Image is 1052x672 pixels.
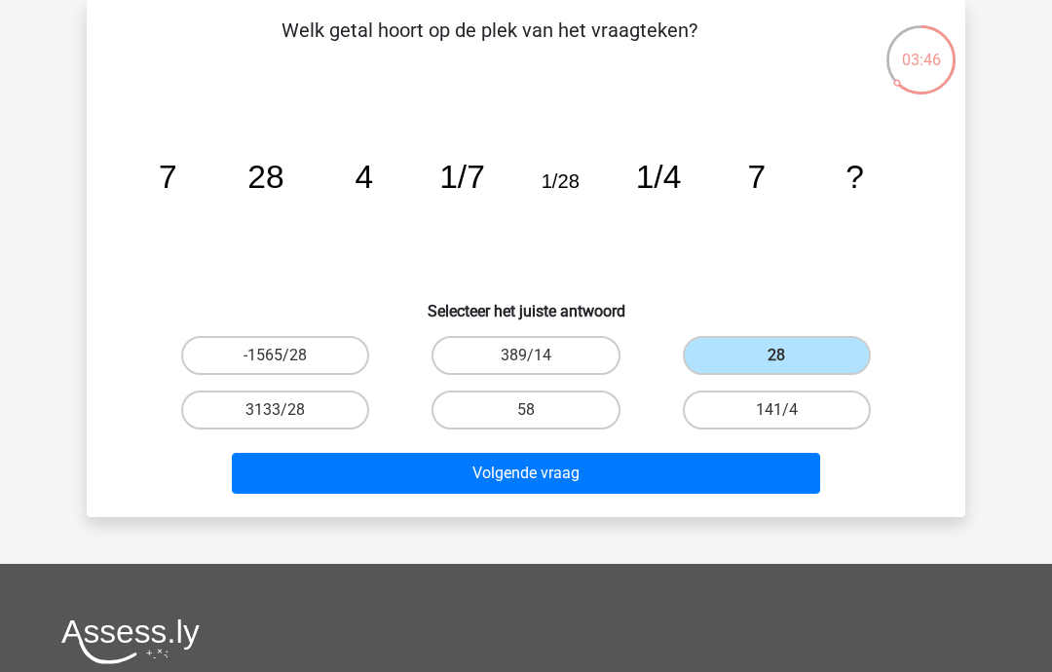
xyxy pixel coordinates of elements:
label: 3133/28 [181,391,369,429]
img: Assessly logo [61,618,200,664]
label: -1565/28 [181,336,369,375]
label: 141/4 [683,391,871,429]
label: 28 [683,336,871,375]
tspan: 1/28 [542,170,580,192]
tspan: 7 [159,159,177,195]
p: Welk getal hoort op de plek van het vraagteken? [118,16,861,74]
button: Volgende vraag [232,453,821,494]
label: 58 [432,391,620,429]
tspan: 28 [247,159,283,195]
tspan: 1/4 [636,159,682,195]
div: 03:46 [884,23,958,72]
h6: Selecteer het juiste antwoord [118,286,934,320]
tspan: 4 [355,159,373,195]
label: 389/14 [432,336,620,375]
tspan: ? [845,159,864,195]
tspan: 7 [747,159,766,195]
tspan: 1/7 [439,159,485,195]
